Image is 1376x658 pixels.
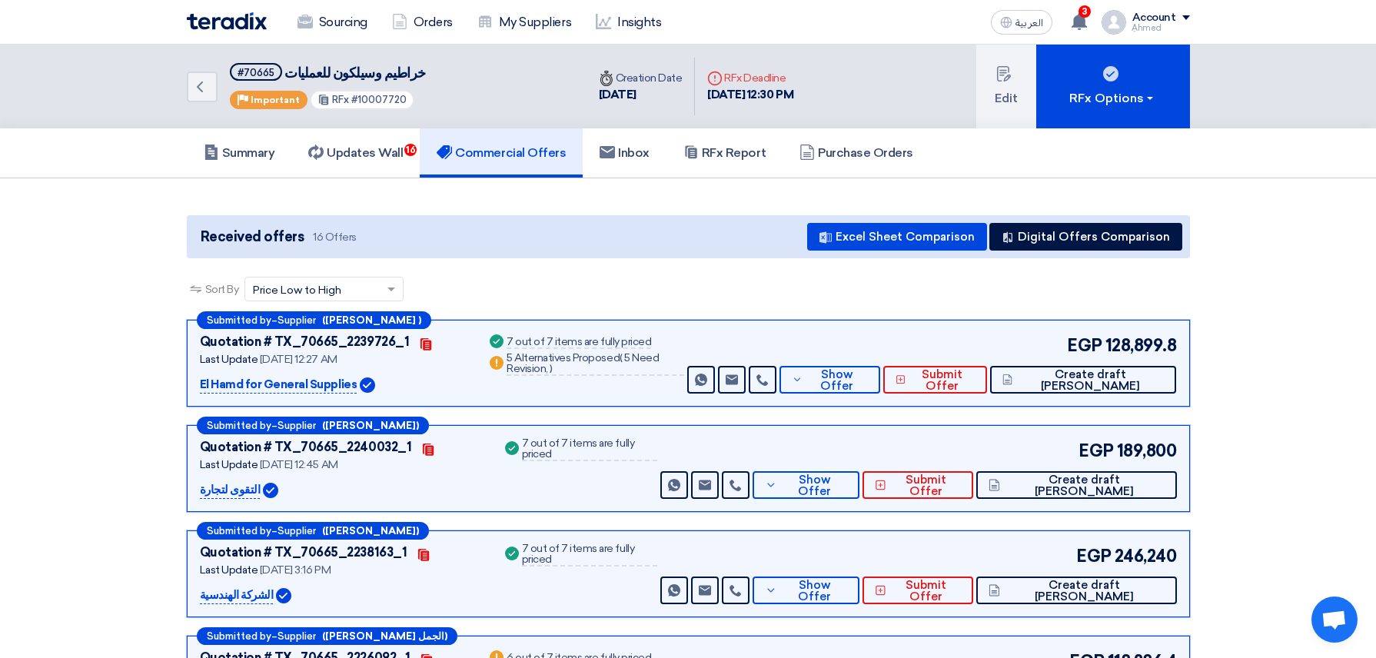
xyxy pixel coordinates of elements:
div: #70665 [238,68,274,78]
div: Quotation # TX_70665_2238163_1 [200,543,407,562]
span: 3 [1079,5,1091,18]
span: Create draft [PERSON_NAME] [1004,580,1164,603]
div: – [197,627,457,645]
a: Insights [583,5,673,39]
button: Create draft [PERSON_NAME] [976,471,1176,499]
div: 7 out of 7 items are fully priced [522,543,658,567]
div: ِAhmed [1132,24,1190,32]
span: EGP [1079,438,1114,464]
img: Verified Account [276,588,291,603]
span: Show Offer [781,580,847,603]
span: [DATE] 12:45 AM [260,458,338,471]
button: Submit Offer [862,471,973,499]
button: Create draft [PERSON_NAME] [990,366,1177,394]
span: ) [550,362,553,375]
span: Submit Offer [890,580,961,603]
div: [DATE] 12:30 PM [707,86,793,104]
div: RFx Options [1069,89,1156,108]
span: 16 [404,144,417,156]
button: RFx Options [1036,45,1190,128]
div: – [197,311,431,329]
b: ([PERSON_NAME]) [322,526,419,536]
a: My Suppliers [465,5,583,39]
span: خراطيم وسيلكون للعمليات [284,65,426,81]
div: Quotation # TX_70665_2239726_1 [200,333,410,351]
span: Submitted by [207,420,271,430]
span: ( [620,351,623,364]
a: RFx Report [666,128,783,178]
a: Commercial Offers [420,128,583,178]
span: 16 Offers [313,230,357,244]
span: Supplier [278,631,316,641]
span: Last Update [200,458,258,471]
h5: Purchase Orders [799,145,913,161]
button: Edit [976,45,1036,128]
h5: خراطيم وسيلكون للعمليات [230,63,427,82]
div: Creation Date [599,70,683,86]
span: 5 Need Revision, [507,351,659,375]
div: – [197,417,429,434]
span: Supplier [278,526,316,536]
div: Account [1132,12,1176,25]
div: 7 out of 7 items are fully priced [522,438,658,461]
span: Supplier [278,420,316,430]
span: Submit Offer [909,369,975,392]
span: EGP [1067,333,1102,358]
p: التقوى لتجارة [200,481,261,500]
span: Supplier [278,315,316,325]
span: العربية [1015,18,1043,28]
span: [DATE] 3:16 PM [260,563,331,577]
h5: Summary [204,145,275,161]
div: – [197,522,429,540]
button: Show Offer [753,471,859,499]
b: ([PERSON_NAME] ) [322,315,421,325]
span: Sort By [205,281,239,297]
span: Submit Offer [890,474,961,497]
span: #10007720 [351,94,407,105]
span: Price Low to High [253,282,341,298]
img: Verified Account [360,377,375,393]
button: Show Offer [779,366,880,394]
a: Orders [380,5,465,39]
span: Submitted by [207,631,271,641]
a: Updates Wall16 [291,128,420,178]
span: Last Update [200,563,258,577]
span: 128,899.8 [1105,333,1177,358]
button: Submit Offer [862,577,973,604]
img: Verified Account [263,483,278,498]
h5: Inbox [600,145,650,161]
a: Summary [187,128,292,178]
div: 7 out of 7 items are fully priced [507,337,651,349]
button: Excel Sheet Comparison [807,223,987,251]
h5: Updates Wall [308,145,403,161]
span: 189,800 [1117,438,1177,464]
span: Last Update [200,353,258,366]
button: Digital Offers Comparison [989,223,1182,251]
h5: RFx Report [683,145,766,161]
button: Show Offer [753,577,859,604]
span: Create draft [PERSON_NAME] [1004,474,1164,497]
span: EGP [1076,543,1112,569]
button: Submit Offer [883,366,987,394]
b: ([PERSON_NAME]) [322,420,419,430]
span: [DATE] 12:27 AM [260,353,337,366]
span: Important [251,95,300,105]
span: Submitted by [207,526,271,536]
a: Purchase Orders [783,128,930,178]
span: Submitted by [207,315,271,325]
div: Quotation # TX_70665_2240032_1 [200,438,412,457]
h5: Commercial Offers [437,145,566,161]
a: Open chat [1311,597,1358,643]
b: ([PERSON_NAME] الجمل) [322,631,447,641]
button: Create draft [PERSON_NAME] [976,577,1176,604]
span: Received offers [201,227,304,248]
a: Inbox [583,128,666,178]
button: العربية [991,10,1052,35]
div: 5 Alternatives Proposed [507,353,684,376]
span: Show Offer [806,369,867,392]
span: Show Offer [781,474,847,497]
span: 246,240 [1115,543,1177,569]
div: RFx Deadline [707,70,793,86]
span: Create draft [PERSON_NAME] [1016,369,1164,392]
p: El Hamd for General Supplies [200,376,357,394]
